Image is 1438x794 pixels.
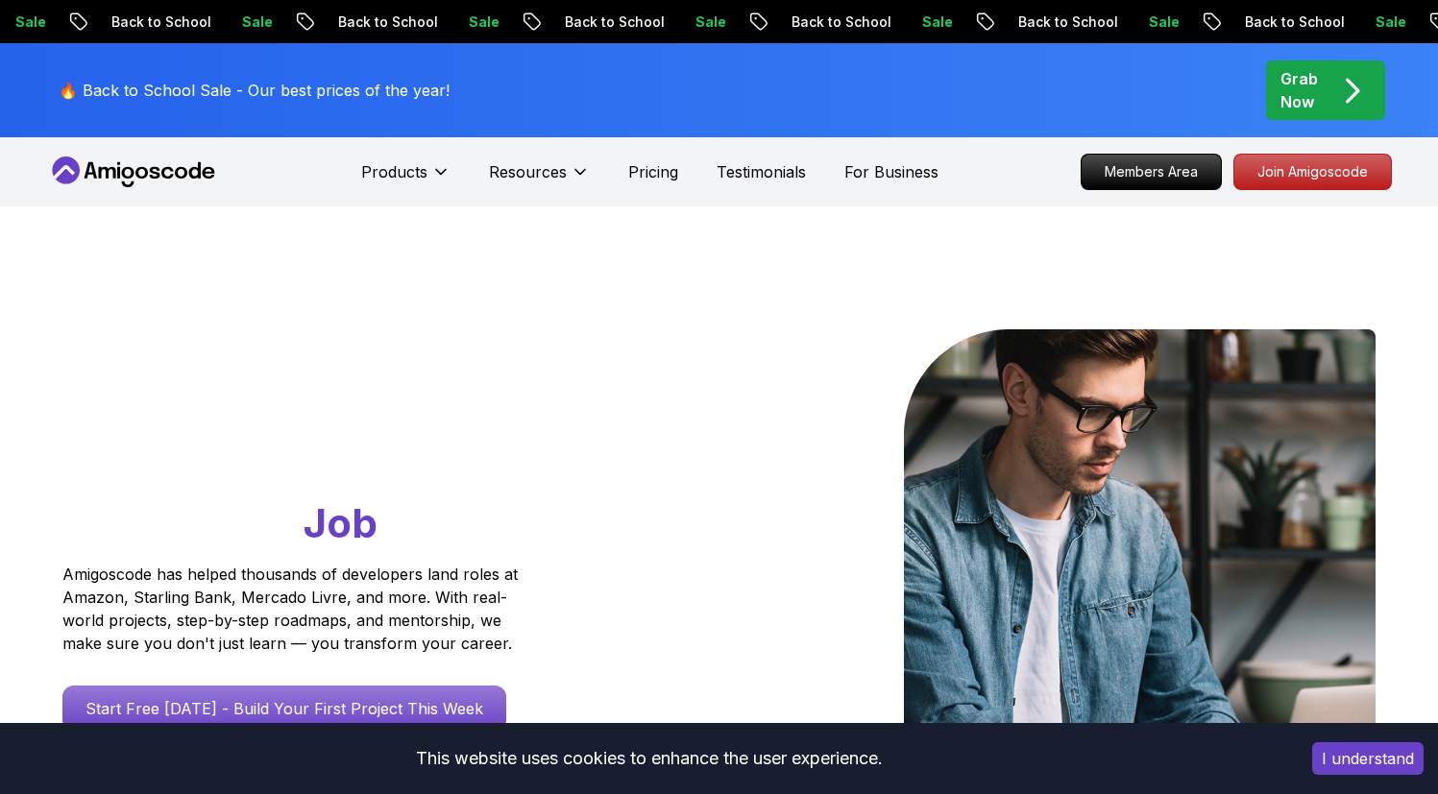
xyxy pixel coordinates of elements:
a: Join Amigoscode [1233,154,1392,190]
p: Back to School [326,12,456,32]
p: Back to School [779,12,910,32]
button: Products [361,160,451,199]
p: Join Amigoscode [1234,155,1391,189]
p: Back to School [1006,12,1136,32]
span: Job [304,498,378,547]
a: Pricing [628,160,678,183]
p: Resources [489,160,567,183]
p: Sale [230,12,291,32]
a: Members Area [1081,154,1222,190]
p: Back to School [552,12,683,32]
p: Amigoscode has helped thousands of developers land roles at Amazon, Starling Bank, Mercado Livre,... [62,563,524,655]
p: Grab Now [1280,67,1318,113]
a: Start Free [DATE] - Build Your First Project This Week [62,686,506,732]
a: Testimonials [717,160,806,183]
p: Sale [1136,12,1198,32]
p: Sale [683,12,744,32]
a: For Business [844,160,938,183]
button: Accept cookies [1312,742,1424,775]
p: Sale [3,12,64,32]
p: Sale [1363,12,1425,32]
h1: Go From Learning to Hired: Master Java, Spring Boot & Cloud Skills That Get You the [62,329,592,551]
p: Sale [910,12,971,32]
div: This website uses cookies to enhance the user experience. [14,737,1283,780]
p: Members Area [1082,155,1221,189]
p: Back to School [1232,12,1363,32]
button: Resources [489,160,590,199]
p: 🔥 Back to School Sale - Our best prices of the year! [59,79,450,102]
p: Sale [456,12,518,32]
p: Back to School [99,12,230,32]
p: Products [361,160,427,183]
